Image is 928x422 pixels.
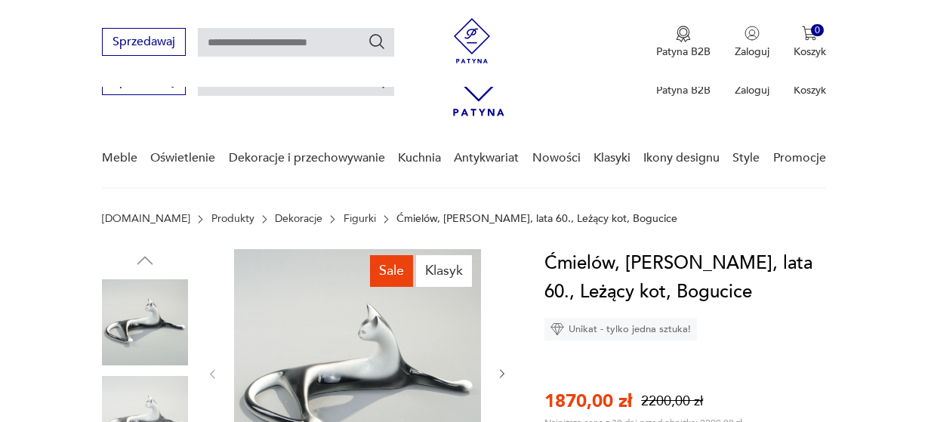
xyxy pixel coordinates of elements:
[544,389,632,414] p: 1870,00 zł
[641,392,703,411] p: 2200,00 zł
[370,255,413,287] div: Sale
[150,129,215,187] a: Oświetlenie
[794,26,826,59] button: 0Koszyk
[656,83,711,97] p: Patyna B2B
[454,129,519,187] a: Antykwariat
[802,26,817,41] img: Ikona koszyka
[211,213,254,225] a: Produkty
[773,129,826,187] a: Promocje
[735,45,769,59] p: Zaloguj
[102,38,186,48] a: Sprzedawaj
[643,129,720,187] a: Ikony designu
[416,255,472,287] div: Klasyk
[735,83,769,97] p: Zaloguj
[794,83,826,97] p: Koszyk
[656,26,711,59] button: Patyna B2B
[735,26,769,59] button: Zaloguj
[656,26,711,59] a: Ikona medaluPatyna B2B
[745,26,760,41] img: Ikonka użytkownika
[449,18,495,63] img: Patyna - sklep z meblami i dekoracjami vintage
[550,322,564,336] img: Ikona diamentu
[732,129,760,187] a: Style
[532,129,581,187] a: Nowości
[344,213,376,225] a: Figurki
[102,279,188,365] img: Zdjęcie produktu Ćmielów, Mieczysław Naruszewicz, lata 60., Leżący kot, Bogucice
[275,213,322,225] a: Dekoracje
[102,77,186,88] a: Sprzedawaj
[656,45,711,59] p: Patyna B2B
[544,318,697,340] div: Unikat - tylko jedna sztuka!
[811,24,824,37] div: 0
[398,129,441,187] a: Kuchnia
[794,45,826,59] p: Koszyk
[102,129,137,187] a: Meble
[544,249,834,306] h1: Ćmielów, [PERSON_NAME], lata 60., Leżący kot, Bogucice
[102,213,190,225] a: [DOMAIN_NAME]
[593,129,630,187] a: Klasyki
[229,129,385,187] a: Dekoracje i przechowywanie
[396,213,677,225] p: Ćmielów, [PERSON_NAME], lata 60., Leżący kot, Bogucice
[676,26,691,42] img: Ikona medalu
[102,28,186,56] button: Sprzedawaj
[368,32,386,51] button: Szukaj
